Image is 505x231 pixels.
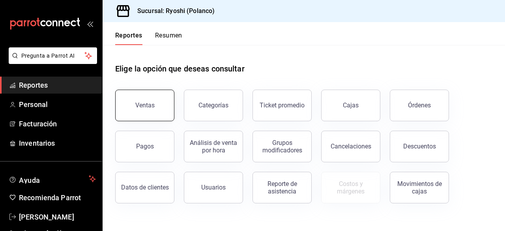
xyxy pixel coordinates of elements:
span: Pregunta a Parrot AI [21,52,85,60]
button: Datos de clientes [115,172,174,203]
div: Ticket promedio [260,101,305,109]
button: Pagos [115,131,174,162]
h1: Elige la opción que deseas consultar [115,63,245,75]
button: Movimientos de cajas [390,172,449,203]
button: Órdenes [390,90,449,121]
h3: Sucursal: Ryoshi (Polanco) [131,6,215,16]
button: Categorías [184,90,243,121]
button: Reporte de asistencia [252,172,312,203]
div: Cancelaciones [331,143,371,150]
div: Datos de clientes [121,184,169,191]
div: navigation tabs [115,32,182,45]
span: Reportes [19,80,96,90]
button: Ventas [115,90,174,121]
div: Órdenes [408,101,431,109]
div: Ventas [135,101,155,109]
div: Análisis de venta por hora [189,139,238,154]
div: Descuentos [403,143,436,150]
div: Reporte de asistencia [258,180,307,195]
span: [PERSON_NAME] [19,212,96,222]
button: Cancelaciones [321,131,380,162]
span: Facturación [19,118,96,129]
button: Grupos modificadores [252,131,312,162]
div: Movimientos de cajas [395,180,444,195]
div: Categorías [198,101,228,109]
button: Resumen [155,32,182,45]
span: Personal [19,99,96,110]
a: Cajas [321,90,380,121]
div: Cajas [343,101,359,110]
button: open_drawer_menu [87,21,93,27]
a: Pregunta a Parrot AI [6,57,97,66]
button: Ticket promedio [252,90,312,121]
div: Grupos modificadores [258,139,307,154]
span: Ayuda [19,174,86,184]
span: Inventarios [19,138,96,148]
div: Usuarios [201,184,226,191]
button: Descuentos [390,131,449,162]
button: Pregunta a Parrot AI [9,47,97,64]
button: Usuarios [184,172,243,203]
button: Análisis de venta por hora [184,131,243,162]
span: Recomienda Parrot [19,192,96,203]
div: Costos y márgenes [326,180,375,195]
button: Contrata inventarios para ver este reporte [321,172,380,203]
div: Pagos [136,143,154,150]
button: Reportes [115,32,142,45]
